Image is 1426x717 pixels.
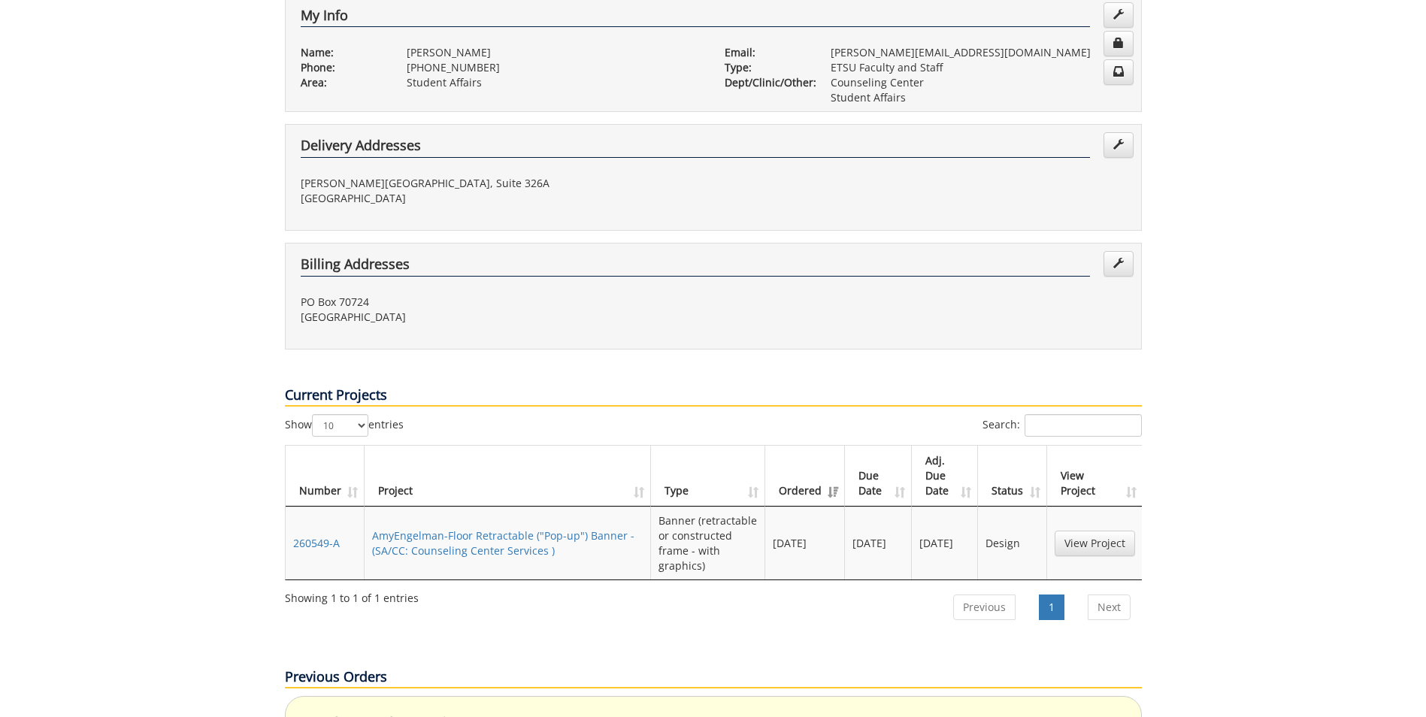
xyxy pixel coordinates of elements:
label: Show entries [285,414,404,437]
p: PO Box 70724 [301,295,702,310]
p: [PERSON_NAME][GEOGRAPHIC_DATA], Suite 326A [301,176,702,191]
p: [PERSON_NAME][EMAIL_ADDRESS][DOMAIN_NAME] [831,45,1126,60]
p: Previous Orders [285,667,1142,688]
th: Type: activate to sort column ascending [651,446,765,507]
a: Edit Addresses [1104,251,1134,277]
p: Dept/Clinic/Other: [725,75,808,90]
label: Search: [982,414,1142,437]
td: Design [978,507,1046,579]
th: Number: activate to sort column ascending [286,446,365,507]
p: [PERSON_NAME] [407,45,702,60]
p: Current Projects [285,386,1142,407]
p: Student Affairs [407,75,702,90]
a: 1 [1039,594,1064,620]
p: [GEOGRAPHIC_DATA] [301,191,702,206]
h4: Billing Addresses [301,257,1090,277]
div: Showing 1 to 1 of 1 entries [285,585,419,606]
td: [DATE] [912,507,979,579]
p: Email: [725,45,808,60]
th: Project: activate to sort column ascending [365,446,651,507]
p: Area: [301,75,384,90]
p: Counseling Center [831,75,1126,90]
p: Phone: [301,60,384,75]
td: [DATE] [765,507,845,579]
a: Next [1088,594,1131,620]
h4: Delivery Addresses [301,138,1090,158]
h4: My Info [301,8,1090,28]
th: View Project: activate to sort column ascending [1047,446,1143,507]
a: Change Password [1104,31,1134,56]
a: Edit Addresses [1104,132,1134,158]
th: Due Date: activate to sort column ascending [845,446,912,507]
td: Banner (retractable or constructed frame - with graphics) [651,507,765,579]
th: Ordered: activate to sort column ascending [765,446,845,507]
input: Search: [1025,414,1142,437]
th: Status: activate to sort column ascending [978,446,1046,507]
th: Adj. Due Date: activate to sort column ascending [912,446,979,507]
a: AmyEngelman-Floor Retractable ("Pop-up") Banner - (SA/CC: Counseling Center Services ) [372,528,634,558]
a: Change Communication Preferences [1104,59,1134,85]
p: Name: [301,45,384,60]
a: Previous [953,594,1016,620]
a: 260549-A [293,536,340,550]
p: Student Affairs [831,90,1126,105]
p: [PHONE_NUMBER] [407,60,702,75]
p: [GEOGRAPHIC_DATA] [301,310,702,325]
select: Showentries [312,414,368,437]
p: ETSU Faculty and Staff [831,60,1126,75]
td: [DATE] [845,507,912,579]
a: View Project [1055,531,1135,556]
a: Edit Info [1104,2,1134,28]
p: Type: [725,60,808,75]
